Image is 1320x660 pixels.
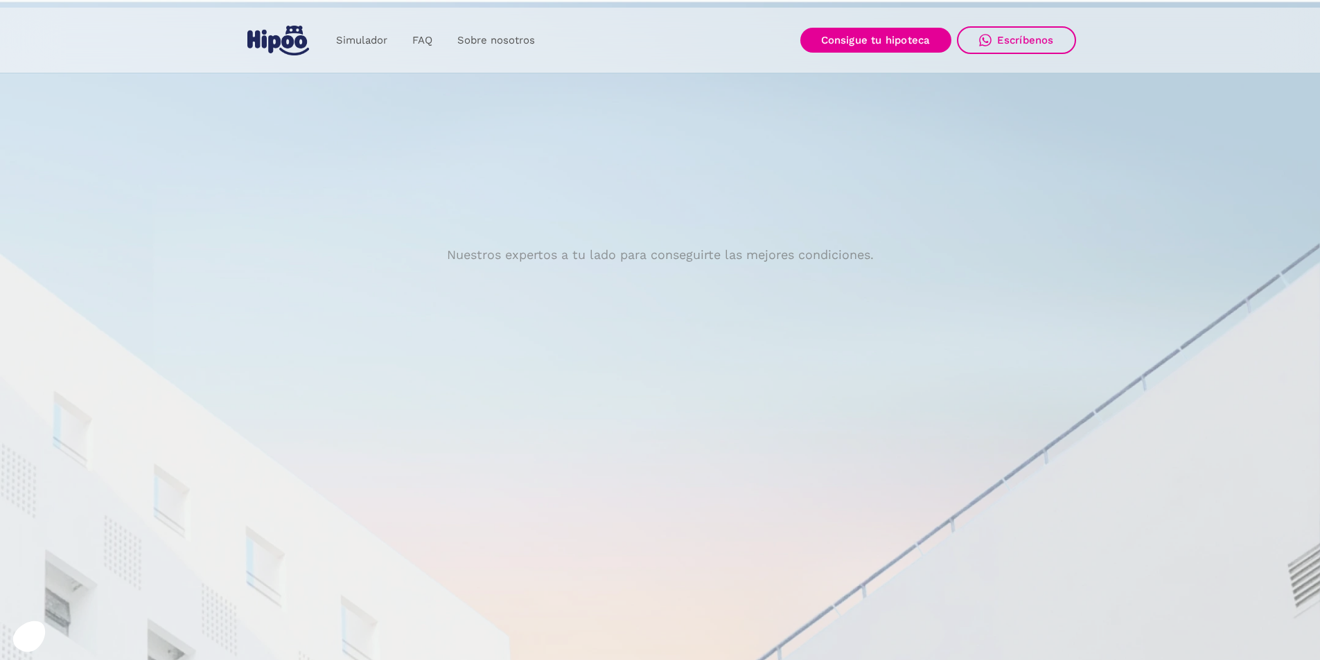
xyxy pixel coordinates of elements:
a: Simulador [324,27,400,54]
p: Nuestros expertos a tu lado para conseguirte las mejores condiciones. [447,249,874,260]
a: Consigue tu hipoteca [800,28,951,53]
a: Sobre nosotros [445,27,547,54]
a: home [245,20,313,61]
div: Escríbenos [997,34,1054,46]
a: FAQ [400,27,445,54]
a: Escríbenos [957,26,1076,54]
